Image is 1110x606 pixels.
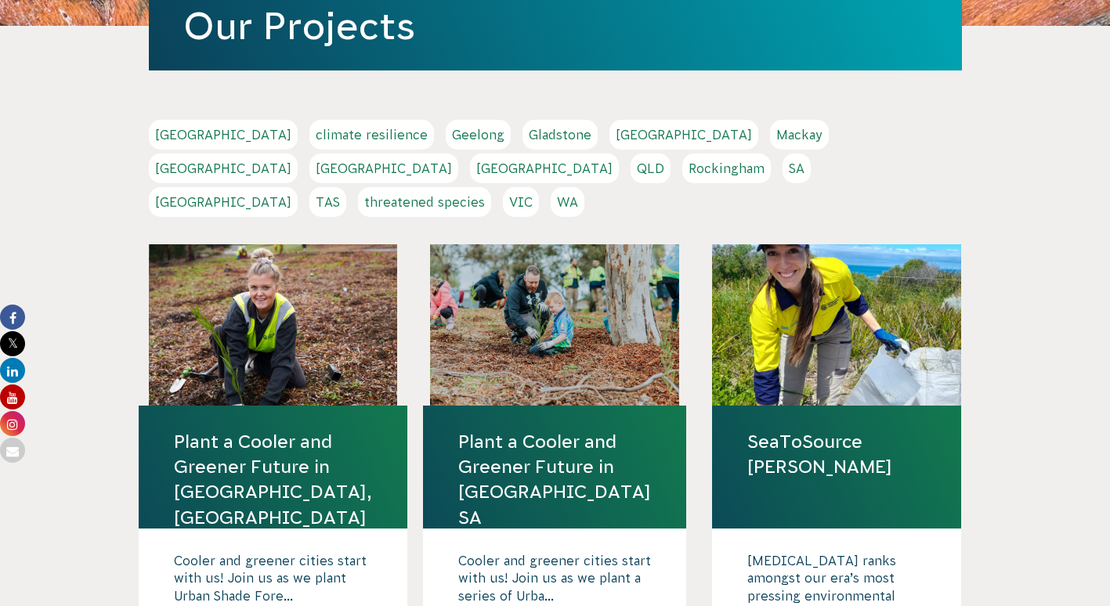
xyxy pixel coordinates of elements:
[503,187,539,217] a: VIC
[770,120,829,150] a: Mackay
[783,153,811,183] a: SA
[309,153,458,183] a: [GEOGRAPHIC_DATA]
[149,120,298,150] a: [GEOGRAPHIC_DATA]
[174,429,372,530] a: Plant a Cooler and Greener Future in [GEOGRAPHIC_DATA], [GEOGRAPHIC_DATA]
[149,153,298,183] a: [GEOGRAPHIC_DATA]
[522,120,598,150] a: Gladstone
[183,5,415,47] a: Our Projects
[631,153,671,183] a: QLD
[149,187,298,217] a: [GEOGRAPHIC_DATA]
[682,153,771,183] a: Rockingham
[470,153,619,183] a: [GEOGRAPHIC_DATA]
[309,120,434,150] a: climate resilience
[747,429,926,479] a: SeaToSource [PERSON_NAME]
[609,120,758,150] a: [GEOGRAPHIC_DATA]
[358,187,491,217] a: threatened species
[458,429,651,530] a: Plant a Cooler and Greener Future in [GEOGRAPHIC_DATA] SA
[551,187,584,217] a: WA
[309,187,346,217] a: TAS
[446,120,511,150] a: Geelong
